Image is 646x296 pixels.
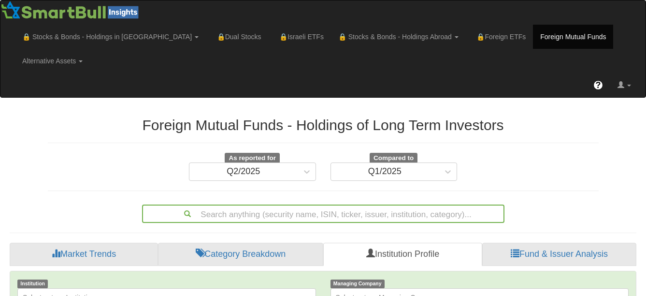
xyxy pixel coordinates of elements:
[48,117,599,133] h2: Foreign Mutual Funds - Holdings of Long Term Investors
[158,243,323,266] a: Category Breakdown
[15,25,206,49] a: 🔒 Stocks & Bonds - Holdings in [GEOGRAPHIC_DATA]
[143,206,503,222] div: Search anything (security name, ISIN, ticker, issuer, institution, category)...
[0,0,143,20] img: Smartbull
[227,167,260,177] div: Q2/2025
[268,25,330,49] a: 🔒Israeli ETFs
[466,25,533,49] a: 🔒Foreign ETFs
[330,280,385,288] span: Managing Company
[370,153,417,163] span: Compared to
[482,243,636,266] a: Fund & Issuer Analysis
[533,25,613,49] a: Foreign Mutual Funds
[331,25,466,49] a: 🔒 Stocks & Bonds - Holdings Abroad
[15,49,90,73] a: Alternative Assets
[596,80,601,90] span: ?
[206,25,268,49] a: 🔒Dual Stocks
[10,243,158,266] a: Market Trends
[323,243,482,266] a: Institution Profile
[225,153,280,163] span: As reported for
[586,73,610,97] a: ?
[368,167,402,177] div: Q1/2025
[17,280,48,288] span: Institution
